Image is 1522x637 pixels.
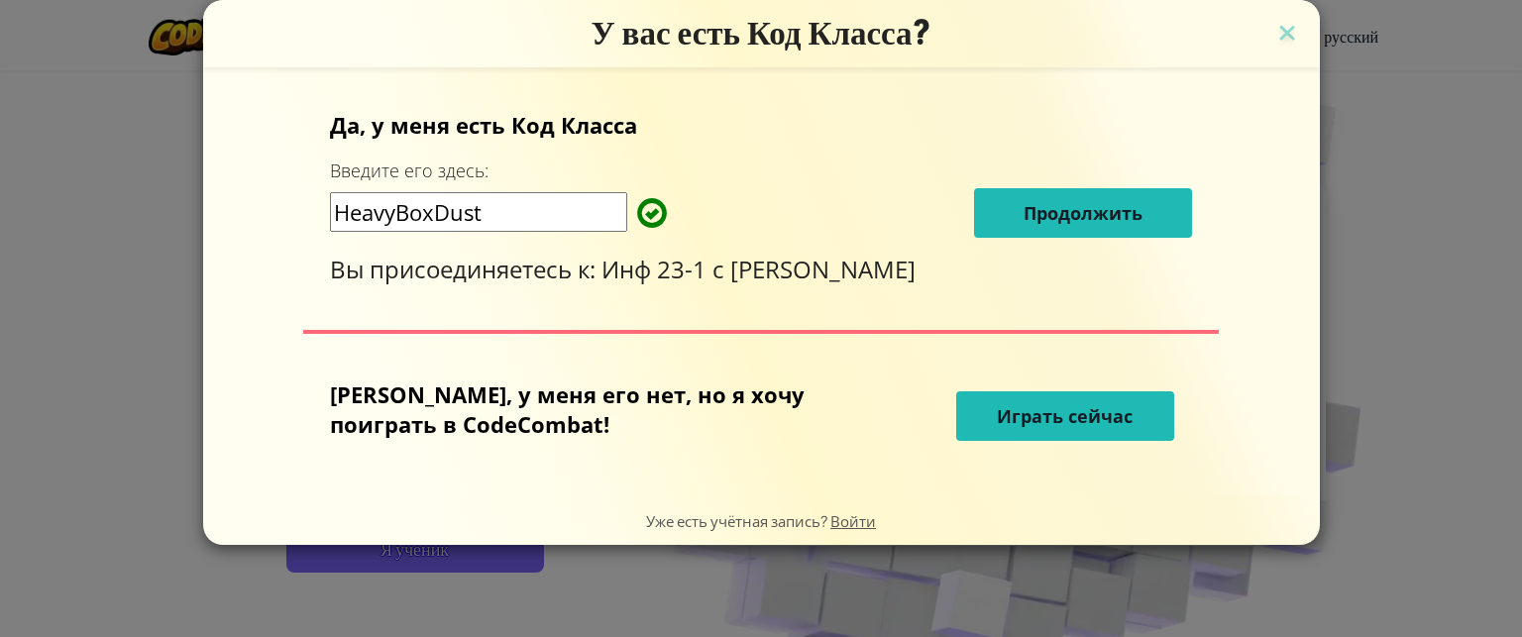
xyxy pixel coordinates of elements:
[330,110,1192,140] p: Да, у меня есть Код Класса
[712,253,730,285] span: с
[1024,201,1142,225] span: Продолжить
[997,404,1133,428] span: Играть сейчас
[591,13,930,53] span: У вас есть Код Класса?
[730,253,916,285] span: [PERSON_NAME]
[330,253,601,285] span: Вы присоединяетесь к:
[646,511,830,530] span: Уже есть учётная запись?
[601,253,712,285] span: Инф 23-1
[974,188,1192,238] button: Продолжить
[830,511,876,530] a: Войти
[956,391,1174,441] button: Играть сейчас
[1274,20,1300,50] img: close icon
[330,159,489,183] label: Введите его здесь:
[330,379,838,439] p: [PERSON_NAME], у меня его нет, но я хочу поиграть в CodeCombat!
